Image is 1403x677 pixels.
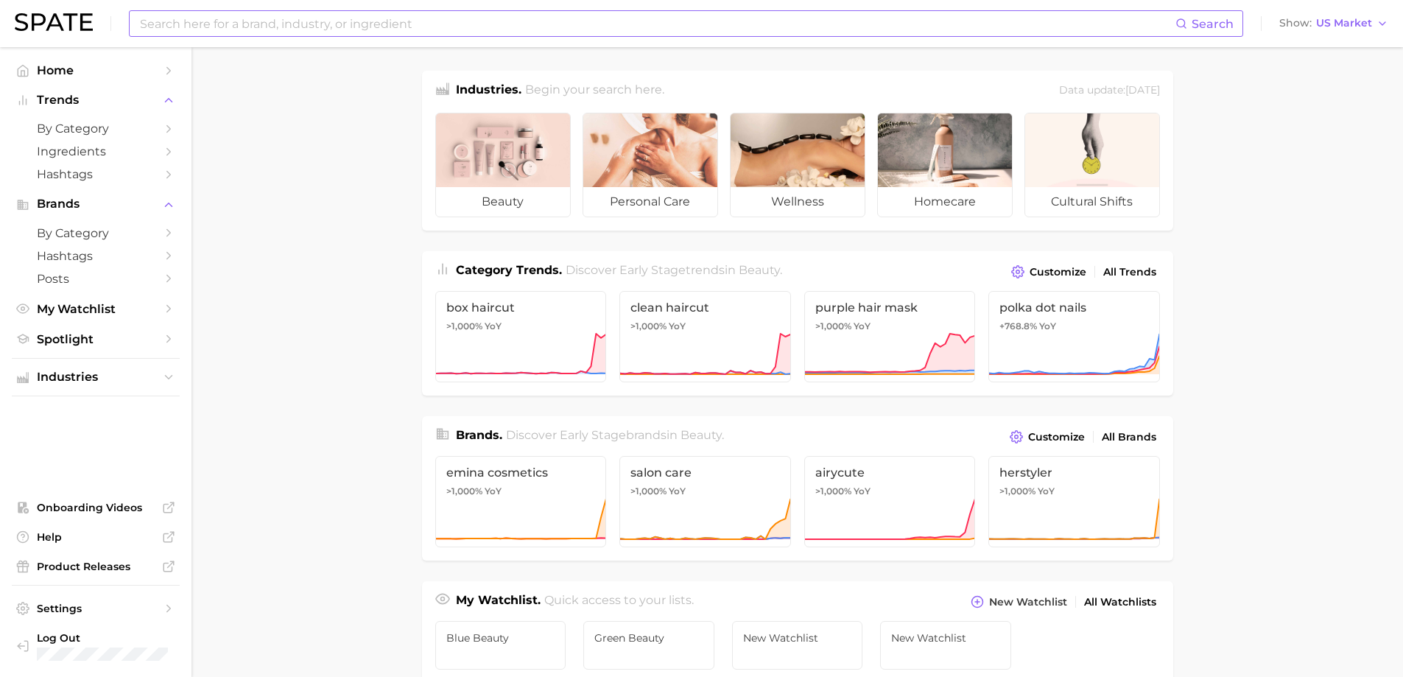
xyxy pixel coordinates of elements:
span: YoY [669,485,686,497]
span: +768.8% [999,320,1037,332]
button: Customize [1008,262,1089,282]
span: All Brands [1102,431,1156,443]
span: Green Beauty [594,632,703,644]
span: >1,000% [630,320,667,332]
a: All Brands [1098,427,1160,447]
a: cultural shifts [1024,113,1160,217]
span: Settings [37,602,155,615]
span: Customize [1030,266,1086,278]
span: >1,000% [446,320,482,332]
span: All Watchlists [1084,596,1156,608]
a: Help [12,526,180,548]
span: YoY [485,485,502,497]
span: Blue Beauty [446,632,555,644]
span: by Category [37,226,155,240]
a: by Category [12,117,180,140]
span: Ingredients [37,144,155,158]
a: Hashtags [12,245,180,267]
span: Discover Early Stage trends in . [566,263,782,277]
a: Log out. Currently logged in with e-mail roberto.gil@givaudan.com. [12,627,180,665]
div: Data update: [DATE] [1059,81,1160,101]
a: clean haircut>1,000% YoY [619,291,791,382]
span: My Watchlist [37,302,155,316]
button: Trends [12,89,180,111]
span: YoY [1039,320,1056,332]
a: Hashtags [12,163,180,186]
span: clean haircut [630,301,780,315]
a: All Watchlists [1080,592,1160,612]
span: Discover Early Stage brands in . [506,428,724,442]
span: beauty [681,428,722,442]
a: purple hair mask>1,000% YoY [804,291,976,382]
span: New Watchlist [891,632,1000,644]
span: >1,000% [630,485,667,497]
a: polka dot nails+768.8% YoY [988,291,1160,382]
a: airycute>1,000% YoY [804,456,976,547]
a: beauty [435,113,571,217]
span: YoY [1038,485,1055,497]
span: airycute [815,466,965,480]
a: My Watchlist [12,298,180,320]
a: personal care [583,113,718,217]
button: Industries [12,366,180,388]
span: YoY [854,485,871,497]
a: by Category [12,222,180,245]
a: Posts [12,267,180,290]
span: US Market [1316,19,1372,27]
span: cultural shifts [1025,187,1159,217]
span: Brands [37,197,155,211]
span: Log Out [37,631,174,645]
a: herstyler>1,000% YoY [988,456,1160,547]
span: >1,000% [446,485,482,497]
span: Customize [1028,431,1085,443]
a: Blue Beauty [435,621,566,670]
span: purple hair mask [815,301,965,315]
span: YoY [485,320,502,332]
span: personal care [583,187,717,217]
button: Brands [12,193,180,215]
span: Category Trends . [456,263,562,277]
a: New Watchlist [880,621,1011,670]
span: YoY [854,320,871,332]
span: Home [37,63,155,77]
span: Brands . [456,428,502,442]
a: salon care>1,000% YoY [619,456,791,547]
span: >1,000% [815,485,851,497]
span: Product Releases [37,560,155,573]
a: Onboarding Videos [12,497,180,519]
span: beauty [739,263,780,277]
a: emina cosmetics>1,000% YoY [435,456,607,547]
span: by Category [37,122,155,136]
a: Ingredients [12,140,180,163]
span: Hashtags [37,167,155,181]
a: Green Beauty [583,621,714,670]
span: Posts [37,272,155,286]
span: Hashtags [37,249,155,263]
h2: Begin your search here. [525,81,664,101]
span: New Watchlist [989,596,1067,608]
a: wellness [730,113,865,217]
span: Show [1279,19,1312,27]
span: emina cosmetics [446,466,596,480]
button: ShowUS Market [1276,14,1392,33]
span: box haircut [446,301,596,315]
span: wellness [731,187,865,217]
span: salon care [630,466,780,480]
span: Industries [37,371,155,384]
h2: Quick access to your lists. [544,592,694,612]
button: New Watchlist [967,592,1070,612]
a: Settings [12,597,180,620]
a: homecare [877,113,1013,217]
span: Help [37,530,155,544]
a: All Trends [1100,262,1160,282]
span: Spotlight [37,332,155,346]
a: Home [12,59,180,82]
img: SPATE [15,13,93,31]
input: Search here for a brand, industry, or ingredient [138,11,1175,36]
span: homecare [878,187,1012,217]
span: >1,000% [815,320,851,332]
a: box haircut>1,000% YoY [435,291,607,382]
span: Onboarding Videos [37,501,155,514]
span: herstyler [999,466,1149,480]
h1: Industries. [456,81,521,101]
